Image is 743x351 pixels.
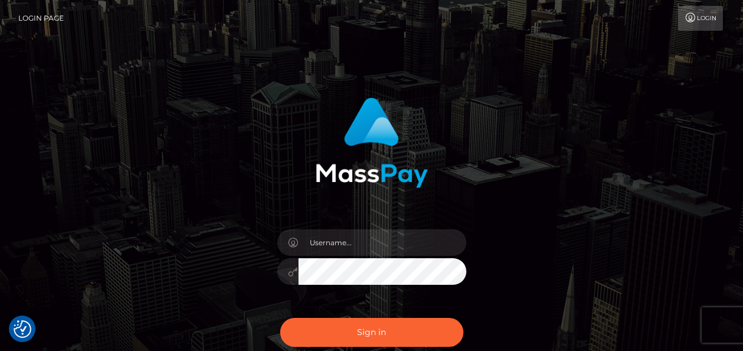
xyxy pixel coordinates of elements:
img: MassPay Login [316,97,428,188]
button: Sign in [280,318,463,347]
input: Username... [299,229,466,256]
a: Login [678,6,723,31]
img: Revisit consent button [14,320,31,338]
a: Login Page [18,6,64,31]
button: Consent Preferences [14,320,31,338]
